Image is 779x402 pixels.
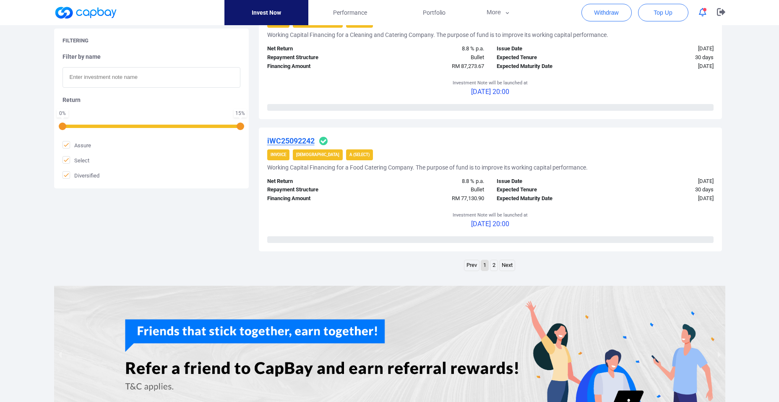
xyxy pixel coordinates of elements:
h5: Working Capital Financing for a Food Catering Company. The purpose of fund is to improve its work... [267,164,588,171]
div: 8.8 % p.a. [375,44,490,53]
div: Expected Tenure [490,185,605,194]
div: Bullet [375,185,490,194]
u: iWC25092242 [267,136,315,145]
p: [DATE] 20:00 [453,86,528,97]
h5: Return [63,96,240,104]
strong: Invoice [271,152,286,157]
span: Diversified [63,171,99,180]
div: 8.8 % p.a. [375,177,490,186]
div: Financing Amount [261,194,376,203]
input: Enter investment note name [63,67,240,88]
div: Issue Date [490,177,605,186]
div: Expected Maturity Date [490,62,605,71]
strong: [DEMOGRAPHIC_DATA] [296,152,339,157]
div: 15 % [235,111,245,116]
p: [DATE] 20:00 [453,219,528,230]
p: Investment Note will be launched at [453,211,528,219]
span: Performance [333,8,367,17]
div: 0 % [58,111,67,116]
div: Bullet [375,53,490,62]
div: Issue Date [490,44,605,53]
strong: A (Select) [349,152,370,157]
h5: Working Capital Financing for a Cleaning and Catering Company. The purpose of fund is to improve ... [267,31,608,39]
h5: Filtering [63,37,89,44]
a: Page 2 [490,260,498,271]
span: Portfolio [423,8,446,17]
div: [DATE] [605,194,720,203]
span: Select [63,156,89,164]
p: Investment Note will be launched at [453,79,528,87]
div: 30 days [605,53,720,62]
div: Expected Maturity Date [490,194,605,203]
div: Net Return [261,177,376,186]
div: [DATE] [605,62,720,71]
div: Repayment Structure [261,53,376,62]
span: RM 77,130.90 [452,195,484,201]
div: Financing Amount [261,62,376,71]
div: [DATE] [605,177,720,186]
button: Withdraw [581,4,632,21]
div: Net Return [261,44,376,53]
div: 30 days [605,185,720,194]
span: Top Up [654,8,672,17]
div: Repayment Structure [261,185,376,194]
span: RM 87,273.67 [452,63,484,69]
button: Top Up [638,4,688,21]
a: Next page [500,260,515,271]
span: Assure [63,141,91,149]
h5: Filter by name [63,53,240,60]
a: Previous page [464,260,479,271]
a: Page 1 is your current page [481,260,488,271]
div: [DATE] [605,44,720,53]
div: Expected Tenure [490,53,605,62]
